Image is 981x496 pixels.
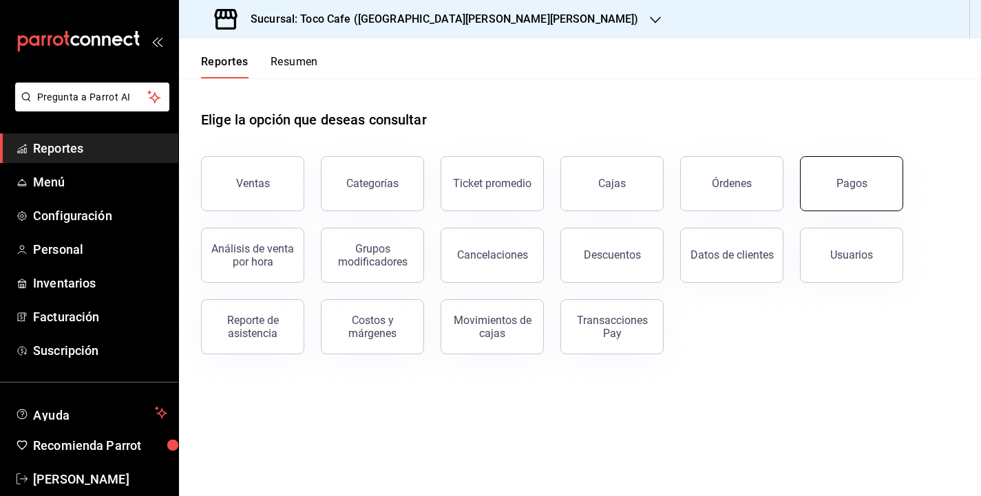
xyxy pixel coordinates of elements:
[201,55,318,78] div: navigation tabs
[37,90,148,105] span: Pregunta a Parrot AI
[201,55,249,78] button: Reportes
[33,206,167,225] span: Configuración
[151,36,162,47] button: open_drawer_menu
[33,405,149,421] span: Ayuda
[560,156,664,211] button: Cajas
[33,139,167,158] span: Reportes
[33,436,167,455] span: Recomienda Parrot
[457,248,528,261] div: Cancelaciones
[800,156,903,211] button: Pagos
[800,228,903,283] button: Usuarios
[33,240,167,259] span: Personal
[346,177,399,190] div: Categorías
[584,248,641,261] div: Descuentos
[321,156,424,211] button: Categorías
[271,55,318,78] button: Resumen
[441,156,544,211] button: Ticket promedio
[680,156,783,211] button: Órdenes
[830,248,873,261] div: Usuarios
[560,228,664,283] button: Descuentos
[330,242,415,268] div: Grupos modificadores
[441,228,544,283] button: Cancelaciones
[201,109,427,130] h1: Elige la opción que deseas consultar
[453,177,531,190] div: Ticket promedio
[450,314,535,340] div: Movimientos de cajas
[10,100,169,114] a: Pregunta a Parrot AI
[569,314,655,340] div: Transacciones Pay
[441,299,544,354] button: Movimientos de cajas
[321,299,424,354] button: Costos y márgenes
[236,177,270,190] div: Ventas
[201,299,304,354] button: Reporte de asistencia
[240,11,639,28] h3: Sucursal: Toco Cafe ([GEOGRAPHIC_DATA][PERSON_NAME][PERSON_NAME])
[560,299,664,354] button: Transacciones Pay
[33,173,167,191] span: Menú
[712,177,752,190] div: Órdenes
[321,228,424,283] button: Grupos modificadores
[210,242,295,268] div: Análisis de venta por hora
[33,470,167,488] span: [PERSON_NAME]
[33,308,167,326] span: Facturación
[598,177,626,190] div: Cajas
[210,314,295,340] div: Reporte de asistencia
[690,248,774,261] div: Datos de clientes
[680,228,783,283] button: Datos de clientes
[836,177,867,190] div: Pagos
[33,274,167,292] span: Inventarios
[33,341,167,360] span: Suscripción
[201,156,304,211] button: Ventas
[15,83,169,111] button: Pregunta a Parrot AI
[201,228,304,283] button: Análisis de venta por hora
[330,314,415,340] div: Costos y márgenes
